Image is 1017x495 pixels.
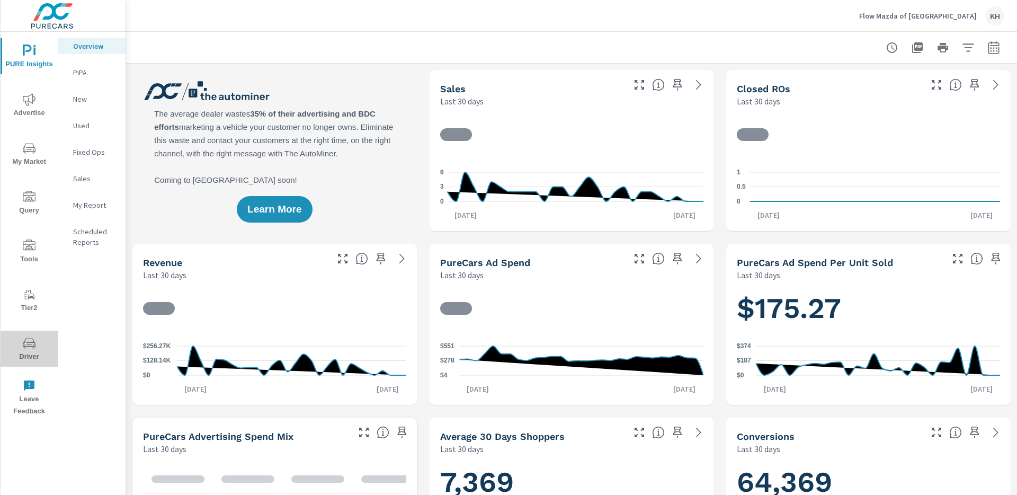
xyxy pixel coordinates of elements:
[143,443,186,455] p: Last 30 days
[4,45,55,70] span: PURE Insights
[652,78,665,91] span: Number of vehicles sold by the dealership over the selected date range. [Source: This data is sou...
[669,424,686,441] span: Save this to your personalized report
[631,76,648,93] button: Make Fullscreen
[737,431,795,442] h5: Conversions
[966,76,983,93] span: Save this to your personalized report
[73,147,117,157] p: Fixed Ops
[440,83,466,94] h5: Sales
[652,426,665,439] span: A rolling 30 day total of daily Shoppers on the dealership website, averaged over the selected da...
[394,250,411,267] a: See more details in report
[459,384,496,394] p: [DATE]
[58,65,126,81] div: PIPA
[690,424,707,441] a: See more details in report
[58,144,126,160] div: Fixed Ops
[440,257,530,268] h5: PureCars Ad Spend
[737,342,751,350] text: $374
[737,169,741,176] text: 1
[143,357,171,365] text: $128.14K
[334,250,351,267] button: Make Fullscreen
[73,120,117,131] p: Used
[4,379,55,418] span: Leave Feedback
[440,443,484,455] p: Last 30 days
[58,197,126,213] div: My Report
[750,210,787,220] p: [DATE]
[355,252,368,265] span: Total sales revenue over the selected date range. [Source: This data is sourced from the dealer’s...
[143,257,182,268] h5: Revenue
[143,431,293,442] h5: PureCars Advertising Spend Mix
[631,250,648,267] button: Make Fullscreen
[669,76,686,93] span: Save this to your personalized report
[73,67,117,78] p: PIPA
[949,426,962,439] span: The number of dealer-specified goals completed by a visitor. [Source: This data is provided by th...
[440,372,448,379] text: $4
[369,384,406,394] p: [DATE]
[73,200,117,210] p: My Report
[987,250,1004,267] span: Save this to your personalized report
[355,424,372,441] button: Make Fullscreen
[737,372,744,379] text: $0
[958,37,979,58] button: Apply Filters
[737,290,1000,326] h1: $175.27
[143,372,150,379] text: $0
[963,384,1000,394] p: [DATE]
[859,11,977,21] p: Flow Mazda of [GEOGRAPHIC_DATA]
[987,424,1004,441] a: See more details in report
[1,32,58,422] div: nav menu
[440,169,444,176] text: 6
[247,205,301,214] span: Learn More
[928,76,945,93] button: Make Fullscreen
[932,37,953,58] button: Print Report
[4,288,55,314] span: Tier2
[737,257,893,268] h5: PureCars Ad Spend Per Unit Sold
[669,250,686,267] span: Save this to your personalized report
[737,443,780,455] p: Last 30 days
[377,426,389,439] span: This table looks at how you compare to the amount of budget you spend per channel as opposed to y...
[447,210,484,220] p: [DATE]
[372,250,389,267] span: Save this to your personalized report
[928,424,945,441] button: Make Fullscreen
[4,93,55,119] span: Advertise
[666,210,703,220] p: [DATE]
[58,118,126,134] div: Used
[4,142,55,168] span: My Market
[983,37,1004,58] button: Select Date Range
[440,357,454,364] text: $278
[58,171,126,187] div: Sales
[631,424,648,441] button: Make Fullscreen
[985,6,1004,25] div: KH
[737,183,746,191] text: 0.5
[58,91,126,107] div: New
[73,41,117,51] p: Overview
[143,342,171,350] text: $256.27K
[440,198,444,205] text: 0
[143,269,186,281] p: Last 30 days
[756,384,793,394] p: [DATE]
[963,210,1000,220] p: [DATE]
[73,173,117,184] p: Sales
[949,78,962,91] span: Number of Repair Orders Closed by the selected dealership group over the selected time range. [So...
[177,384,214,394] p: [DATE]
[737,269,780,281] p: Last 30 days
[58,38,126,54] div: Overview
[737,357,751,365] text: $187
[737,95,780,108] p: Last 30 days
[73,226,117,247] p: Scheduled Reports
[737,198,741,205] text: 0
[690,250,707,267] a: See more details in report
[440,342,454,350] text: $551
[440,269,484,281] p: Last 30 days
[666,384,703,394] p: [DATE]
[966,424,983,441] span: Save this to your personalized report
[440,95,484,108] p: Last 30 days
[907,37,928,58] button: "Export Report to PDF"
[440,183,444,191] text: 3
[970,252,983,265] span: Average cost of advertising per each vehicle sold at the dealer over the selected date range. The...
[987,76,1004,93] a: See more details in report
[394,424,411,441] span: Save this to your personalized report
[652,252,665,265] span: Total cost of media for all PureCars channels for the selected dealership group over the selected...
[73,94,117,104] p: New
[237,196,312,223] button: Learn More
[4,191,55,217] span: Query
[4,337,55,363] span: Driver
[58,224,126,250] div: Scheduled Reports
